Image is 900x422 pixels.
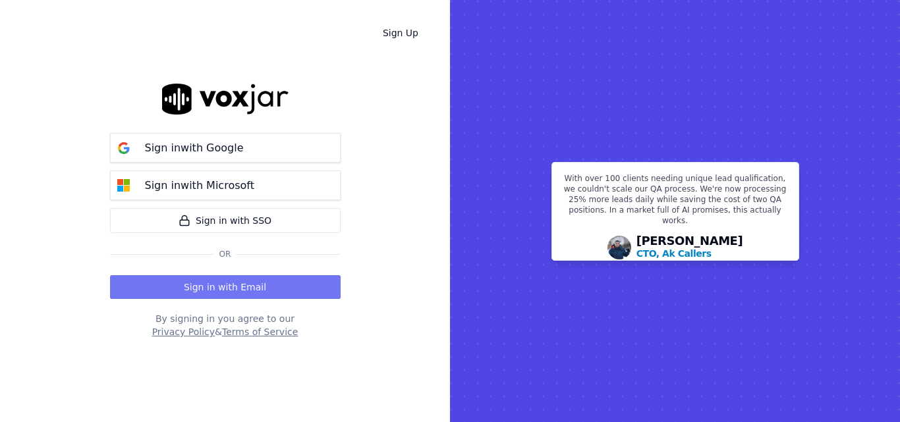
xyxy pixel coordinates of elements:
[372,21,429,45] a: Sign Up
[145,178,254,194] p: Sign in with Microsoft
[145,140,244,156] p: Sign in with Google
[214,249,237,259] span: Or
[222,325,298,338] button: Terms of Service
[636,235,743,260] div: [PERSON_NAME]
[110,133,341,163] button: Sign inwith Google
[110,208,341,233] a: Sign in with SSO
[560,173,791,231] p: With over 100 clients needing unique lead qualification, we couldn't scale our QA process. We're ...
[636,247,712,260] p: CTO, Ak Callers
[162,84,289,115] img: logo
[111,135,137,161] img: google Sign in button
[110,171,341,200] button: Sign inwith Microsoft
[110,275,341,299] button: Sign in with Email
[111,172,137,199] img: microsoft Sign in button
[110,312,341,338] div: By signing in you agree to our &
[152,325,215,338] button: Privacy Policy
[607,236,631,259] img: Avatar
